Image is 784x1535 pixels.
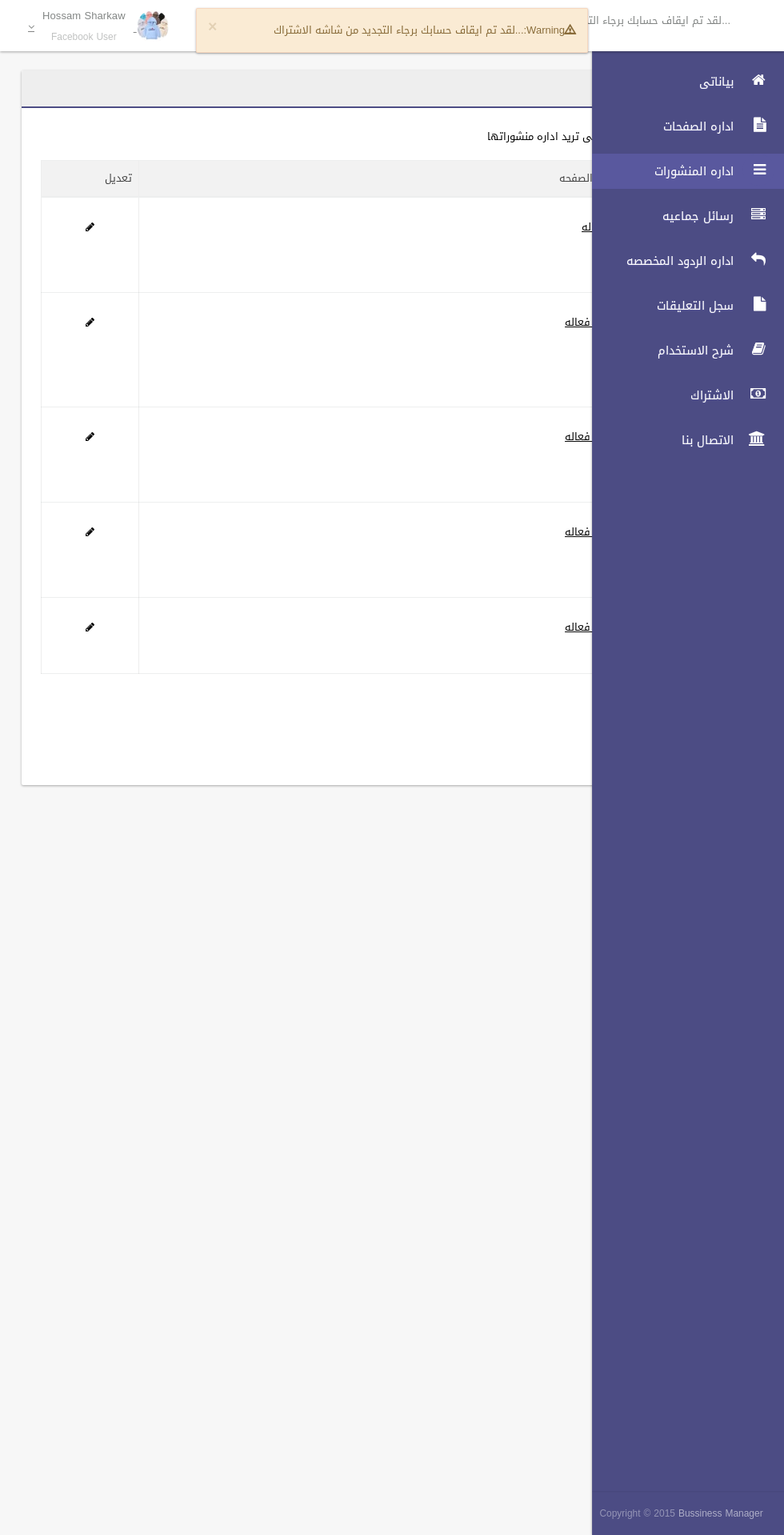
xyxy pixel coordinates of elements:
[86,217,94,237] a: Edit
[578,423,784,458] a: الاتصال بنا
[86,522,94,542] a: Edit
[565,522,607,542] a: غير فعاله
[578,333,784,368] a: شرح الاستخدام
[578,118,738,134] span: اداره الصفحات
[138,161,622,198] th: حاله الصفحه
[578,378,784,413] a: الاشتراك
[578,198,784,234] a: رسائل جماعيه
[86,617,94,637] a: Edit
[599,1505,675,1522] span: Copyright © 2015
[578,163,738,179] span: اداره المنشورات
[678,1505,763,1522] strong: Bussiness Manager
[578,387,738,403] span: الاشتراك
[86,427,94,447] a: Edit
[42,31,126,43] small: Facebook User
[41,127,692,146] div: اضغط على الصفحه التى تريد اداره منشوراتها
[565,312,607,332] a: غير فعاله
[582,217,607,237] a: فعاله
[578,109,784,144] a: اداره الصفحات
[578,154,784,189] a: اداره المنشورات
[578,298,738,314] span: سجل التعليقات
[42,161,139,198] th: تعديل
[42,10,126,22] p: Hossam Sharkaw
[196,8,588,53] div: ...لقد تم ايقاف حسابك برجاء التجديد من شاشه الاشتراك
[578,243,784,279] a: اداره الردود المخصصه
[208,19,217,35] button: ×
[578,208,738,224] span: رسائل جماعيه
[578,74,738,90] span: بياناتى
[578,432,738,448] span: الاتصال بنا
[578,64,784,99] a: بياناتى
[565,427,607,447] a: غير فعاله
[578,343,738,359] span: شرح الاستخدام
[523,20,575,40] strong: Warning:
[86,312,94,332] a: Edit
[578,253,738,269] span: اداره الردود المخصصه
[565,617,607,637] a: غير فعاله
[578,288,784,323] a: سجل التعليقات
